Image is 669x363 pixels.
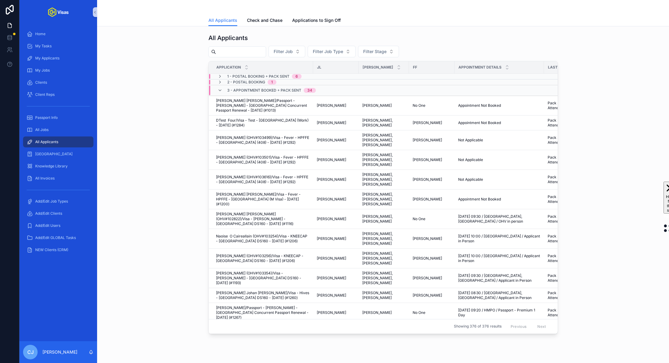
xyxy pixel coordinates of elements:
[413,197,442,202] span: [PERSON_NAME]
[313,49,343,55] span: Filter Job Type
[23,112,93,123] a: Passport Info
[216,155,309,165] span: [PERSON_NAME] (OHV#103501)/Visa - Fever - HPFFE - [GEOGRAPHIC_DATA] (408) - [DATE] (#1292)
[216,291,309,300] a: [PERSON_NAME] Johan [PERSON_NAME]/Visa - Hives - [GEOGRAPHIC_DATA] DS160 - [DATE] (#1260)
[208,15,237,26] a: All Applicants
[458,197,501,202] span: Appointment Not Booked
[23,136,93,147] a: All Applicants
[23,244,93,255] a: NEW Clients (CRM)
[35,223,60,228] span: Add/Edit Users
[271,80,273,85] div: 1
[23,232,93,243] a: Add/Edit GLOBAL Tasks
[23,53,93,64] a: My Applicants
[317,236,346,241] span: [PERSON_NAME]
[23,196,93,207] a: Add/Edit Job Types
[216,135,309,145] a: [PERSON_NAME] (OHV#103499)/Visa - Fever - HPFFE - [GEOGRAPHIC_DATA] (408) - [DATE] (#1292)
[548,214,591,224] a: Pack Sent/ Appt. to Attend
[35,115,58,120] span: Passport Info
[413,310,451,315] a: No One
[317,120,355,125] a: [PERSON_NAME]
[413,120,442,125] span: [PERSON_NAME]
[35,235,76,240] span: Add/Edit GLOBAL Tasks
[362,271,405,285] a: [PERSON_NAME], [PERSON_NAME], [PERSON_NAME]
[35,211,62,216] span: Add/Edit Clients
[458,234,540,244] a: [DATE] 10:00 / [GEOGRAPHIC_DATA] / Applicant in Person
[458,120,540,125] a: Appointment Not Booked
[458,157,483,162] span: Not Applicable
[317,276,355,281] a: [PERSON_NAME]
[548,155,591,165] a: Pack Sent/ Appt. to Attend
[23,124,93,135] a: All Jobs
[216,175,309,184] a: [PERSON_NAME] (OHV#103616)/Visa - Fever - HPFFE - [GEOGRAPHIC_DATA] (408) - [DATE] (#1292)
[362,192,405,207] a: [PERSON_NAME], [PERSON_NAME], [PERSON_NAME]
[362,251,405,266] a: [PERSON_NAME], [PERSON_NAME], [PERSON_NAME]
[362,310,405,315] a: [PERSON_NAME]
[35,176,55,181] span: All Invoices
[458,138,483,143] span: Not Applicable
[362,214,405,224] a: [PERSON_NAME], [PERSON_NAME]
[413,256,442,261] span: [PERSON_NAME]
[548,273,591,283] a: Pack Sent/ Appt. to Attend
[458,177,483,182] span: Not Applicable
[413,276,451,281] a: [PERSON_NAME]
[317,65,321,70] span: JL
[208,17,237,23] span: All Applicants
[317,256,355,261] a: [PERSON_NAME]
[317,310,355,315] a: [PERSON_NAME]
[23,220,93,231] a: Add/Edit Users
[458,308,540,318] a: [DATE] 09:20 / HMPO / Passport - Premium 1 Day
[458,157,540,162] a: Not Applicable
[362,172,405,187] a: [PERSON_NAME], [PERSON_NAME], [PERSON_NAME]
[216,192,309,207] span: [PERSON_NAME] [PERSON_NAME]/Visa - Fever - HPFFE - [GEOGRAPHIC_DATA] (M Visa) - [DATE] (#1200)
[19,24,97,263] div: scrollable content
[227,80,265,85] span: 2 - Postal Booking
[247,15,282,27] a: Check and Chase
[362,291,405,300] a: [PERSON_NAME], [PERSON_NAME]
[458,254,540,263] span: [DATE] 10:00 / [GEOGRAPHIC_DATA] / Applicant in Person
[27,348,34,356] span: CJ
[548,101,591,110] a: Pack Sent/ Appt. to Attend
[269,46,305,57] button: Select Button
[48,7,69,17] img: App logo
[548,118,591,128] span: Pack Sent/ Appt. to Attend
[458,65,502,70] span: Appointment Details
[317,217,346,221] span: [PERSON_NAME]
[216,271,309,285] span: [PERSON_NAME] (OHV#103354)/Visa - [PERSON_NAME] - [GEOGRAPHIC_DATA] DS160 - [DATE] (#1193)
[362,103,405,108] a: [PERSON_NAME]
[35,127,49,132] span: All Jobs
[23,65,93,76] a: My Jobs
[548,175,591,184] a: Pack Sent/ Appt. to Attend
[216,118,309,128] a: DTest Four/Visa - Test - [GEOGRAPHIC_DATA] (Work) - [DATE] (#1284)
[548,135,591,145] a: Pack Sent/ Appt. to Attend
[317,103,355,108] a: [PERSON_NAME]
[216,98,309,113] a: [PERSON_NAME] [PERSON_NAME]/Passport - [PERSON_NAME] - [GEOGRAPHIC_DATA] Concurrent Passport Rene...
[317,293,346,298] span: [PERSON_NAME]
[362,133,405,147] a: [PERSON_NAME], [PERSON_NAME], [PERSON_NAME]
[35,139,58,144] span: All Applicants
[413,256,451,261] a: [PERSON_NAME]
[458,273,540,283] span: [DATE] 09:30 / [GEOGRAPHIC_DATA], [GEOGRAPHIC_DATA] / Applicant in Person
[35,56,59,61] span: My Applicants
[35,199,68,204] span: Add/Edit Job Types
[216,254,309,263] a: [PERSON_NAME] (OHV#103256)/Visa - KNEECAP - [GEOGRAPHIC_DATA] DS160 - [DATE] (#1206)
[458,138,540,143] a: Not Applicable
[548,194,591,204] a: Pack Sent/ Appt. to Attend
[413,120,451,125] a: [PERSON_NAME]
[35,92,55,97] span: Client Reps
[317,138,355,143] a: [PERSON_NAME]
[274,49,293,55] span: Filter Job
[362,153,405,167] a: [PERSON_NAME], [PERSON_NAME], [PERSON_NAME]
[23,29,93,39] a: Home
[458,103,540,108] a: Appointment Not Booked
[413,236,451,241] a: [PERSON_NAME]
[292,15,341,27] a: Applications to Sign Off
